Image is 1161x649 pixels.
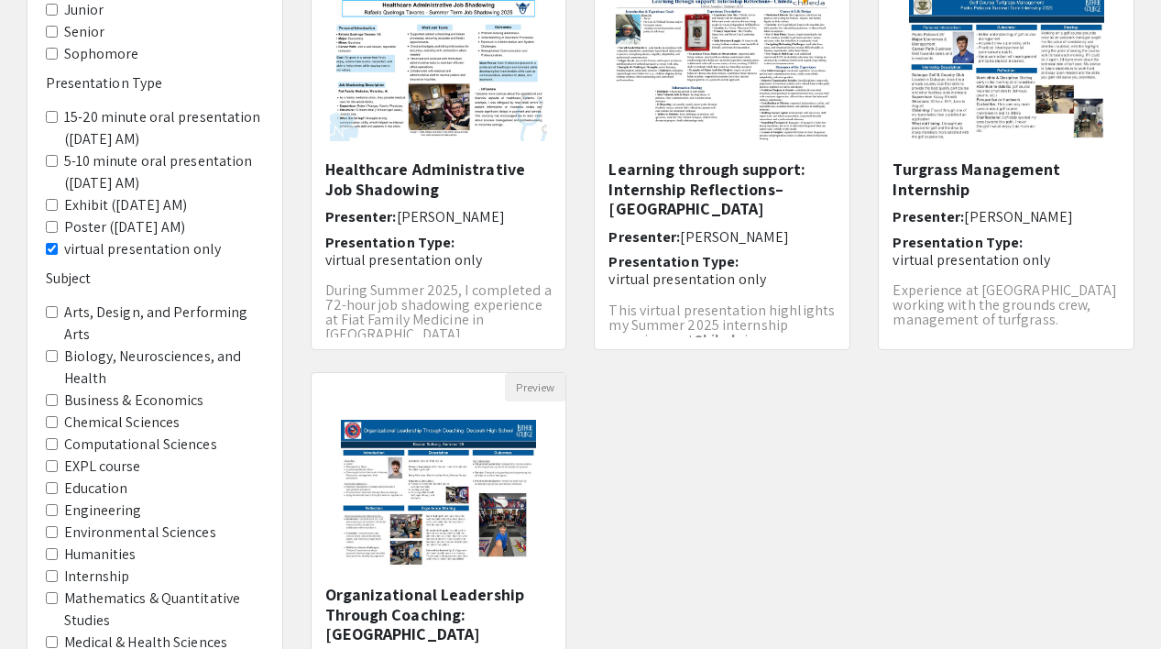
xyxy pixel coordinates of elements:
[325,283,553,371] p: During Summer 2025, I completed a 72-hour job shadowing experience at Fiat Family Medicine in [GE...
[64,500,142,522] label: Engineering
[64,238,222,260] label: virtual presentation only
[64,216,186,238] label: Poster ([DATE] AM)
[64,412,181,434] label: Chemical Sciences
[64,194,188,216] label: Exhibit ([DATE] AM)
[397,207,505,226] span: [PERSON_NAME]
[323,401,554,585] img: <p>Organizational Leadership Through Coaching: Decorah High School</p>
[64,456,141,478] label: EXPL course
[893,283,1120,327] p: Experience at [GEOGRAPHIC_DATA] working with the grounds crew, management of turfgrass.
[64,588,264,632] label: Mathematics & Quantitative Studies
[64,434,217,456] label: Computational Sciences
[680,227,788,247] span: [PERSON_NAME]
[64,43,139,65] label: Sophomore
[608,159,836,219] h5: Learning through support: Internship Reflections– [GEOGRAPHIC_DATA]
[325,585,553,644] h5: Organizational Leadership Through Coaching: [GEOGRAPHIC_DATA]
[64,390,204,412] label: Business & Economics
[964,207,1072,226] span: [PERSON_NAME]
[325,208,553,225] h6: Presenter:
[14,566,78,635] iframe: Chat
[893,208,1120,225] h6: Presenter:
[64,150,264,194] label: 5-10 minute oral presentation ([DATE] AM)
[325,233,455,252] span: Presentation Type:
[325,251,553,269] p: virtual presentation only
[893,159,1120,199] h5: Turgrass Management Internship
[64,478,128,500] label: Education
[64,302,264,346] label: Arts, Design, and Performing Arts
[505,373,565,401] button: Preview
[64,106,264,150] label: 15-20 minute oral presentation ([DATE] AM)
[893,251,1120,269] p: virtual presentation only
[64,544,137,566] label: Humanities
[64,522,216,544] label: Environmental Sciences
[64,346,264,390] label: Biology, Neurosciences, and Health
[608,303,836,377] p: This virtual presentation highlights my Summer 2025 internship experience at in [GEOGRAPHIC_DATA]...
[694,330,744,349] strong: Chileda
[325,159,553,199] h5: Healthcare Administrative Job Shadowing
[46,74,264,92] h6: Presentation Type
[64,21,105,43] label: Senior
[608,252,739,271] span: Presentation Type:
[46,269,264,287] h6: Subject
[608,228,836,246] h6: Presenter:
[608,270,836,288] p: virtual presentation only
[64,566,130,588] label: Internship
[893,233,1023,252] span: Presentation Type:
